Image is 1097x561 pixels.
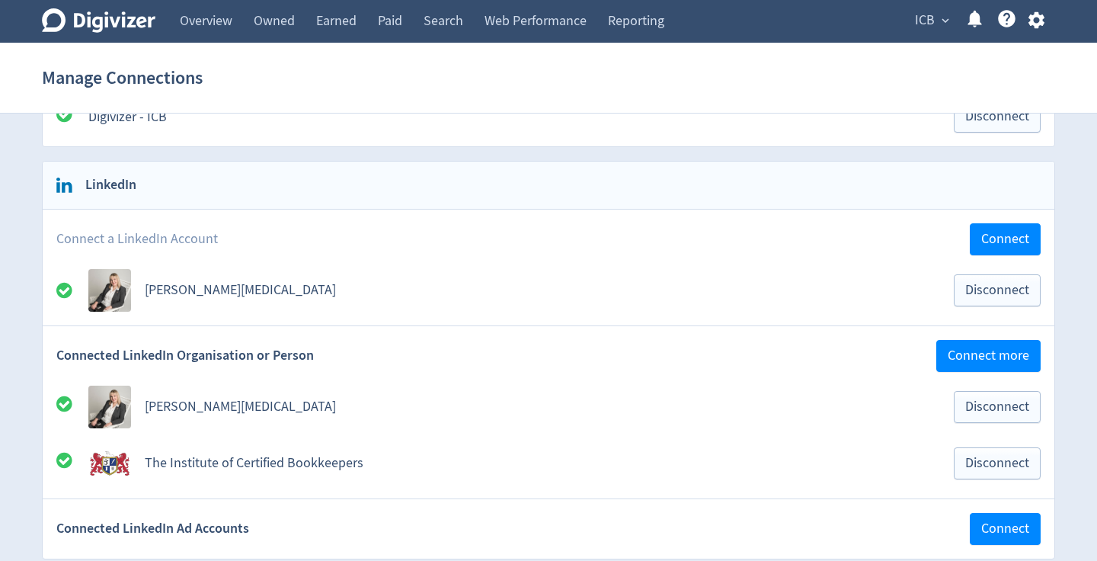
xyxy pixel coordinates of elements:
span: Connect [981,522,1029,536]
span: Disconnect [965,400,1029,414]
span: Connected LinkedIn Ad Accounts [56,519,249,538]
button: Connect [970,223,1041,255]
img: Avatar for Amanda Linton [88,386,131,428]
a: [PERSON_NAME][MEDICAL_DATA] [145,398,336,415]
span: Connected LinkedIn Organisation or Person [56,346,314,365]
button: ICB [910,8,953,33]
img: Avatar for The Institute of Certified Bookkeepers [88,442,131,485]
button: Disconnect [954,101,1041,133]
a: The Institute of Certified Bookkeepers [145,454,363,472]
div: All good [56,105,88,129]
span: Connect [981,232,1029,246]
h2: LinkedIn [75,175,136,194]
span: Connect more [948,349,1029,363]
div: All good [56,451,88,475]
button: Disconnect [954,274,1041,306]
span: expand_more [939,14,952,27]
button: Disconnect [954,391,1041,423]
h1: Manage Connections [42,53,203,102]
div: All good [56,395,88,418]
button: Connect [970,513,1041,545]
a: Digivizer - ICB [88,108,167,126]
span: Disconnect [965,457,1029,470]
span: Disconnect [965,110,1029,123]
span: Connect a LinkedIn Account [56,229,218,248]
img: account profile [88,269,131,312]
button: Disconnect [954,447,1041,479]
span: ICB [915,8,935,33]
span: Disconnect [965,284,1029,297]
a: [PERSON_NAME][MEDICAL_DATA] [145,281,336,299]
button: Connect more [936,340,1041,372]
